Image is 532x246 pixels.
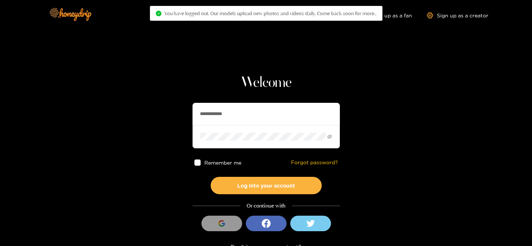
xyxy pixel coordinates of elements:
[427,12,488,18] a: Sign up as a creator
[361,12,412,18] a: Sign up as a fan
[156,11,161,16] span: check-circle
[327,134,332,139] span: eye-invisible
[204,160,241,165] span: Remember me
[291,159,338,166] a: Forgot password?
[193,202,340,210] div: Or continue with
[211,177,322,194] button: Log into your account
[164,10,377,16] span: You have logged out. Our models upload new photos and videos daily. Come back soon for more..
[193,74,340,92] h1: Welcome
